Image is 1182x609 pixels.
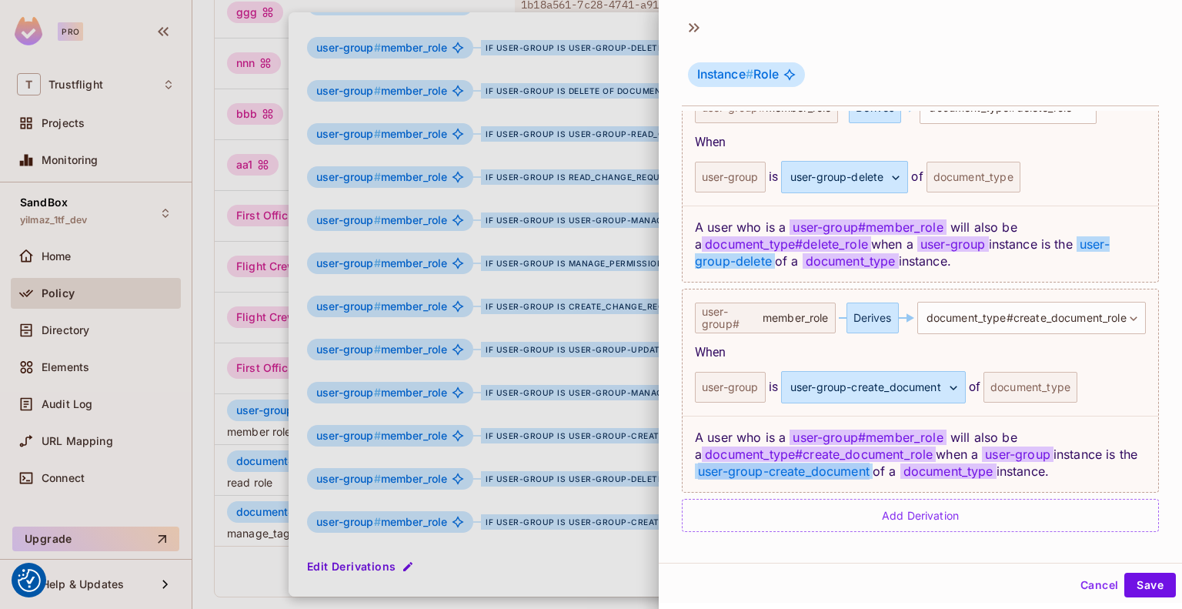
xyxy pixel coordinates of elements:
[803,253,899,269] span: document_type
[18,569,41,592] img: Revisit consent button
[697,67,779,82] span: Role
[1124,573,1176,597] button: Save
[983,372,1077,403] div: document_type
[683,206,1158,282] div: A user who is a will also be a when a instance is the of a instance.
[702,236,871,252] span: document_type#delete_role
[781,371,966,403] div: user-group-create_document
[695,343,1146,362] div: When
[781,161,909,193] div: user-group-delete
[846,303,899,333] div: Derives
[1074,573,1124,597] button: Cancel
[917,236,989,252] span: user-group
[746,67,753,82] span: #
[695,371,1146,403] div: is of
[682,499,1159,532] div: Add Derivation
[1013,311,1127,324] span: create_document_role
[927,306,1127,330] span: document_type #
[695,162,766,192] div: user-group
[695,236,1110,269] span: user-group-delete
[790,219,946,235] span: user-group # member_role
[18,569,41,592] button: Consent Preferences
[695,161,1146,193] div: is of
[982,447,1053,462] span: user-group
[683,416,1158,492] div: A user who is a will also be a when a instance is the of a instance.
[927,162,1020,192] div: document_type
[695,372,766,403] div: user-group
[697,67,753,82] span: Instance
[900,463,997,479] span: document_type
[695,303,836,333] div: user-group #
[763,312,829,324] span: member_role
[695,463,873,479] span: user-group-create_document
[702,447,936,462] span: document_type#create_document_role
[695,133,1146,152] div: When
[790,430,946,445] span: user-group # member_role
